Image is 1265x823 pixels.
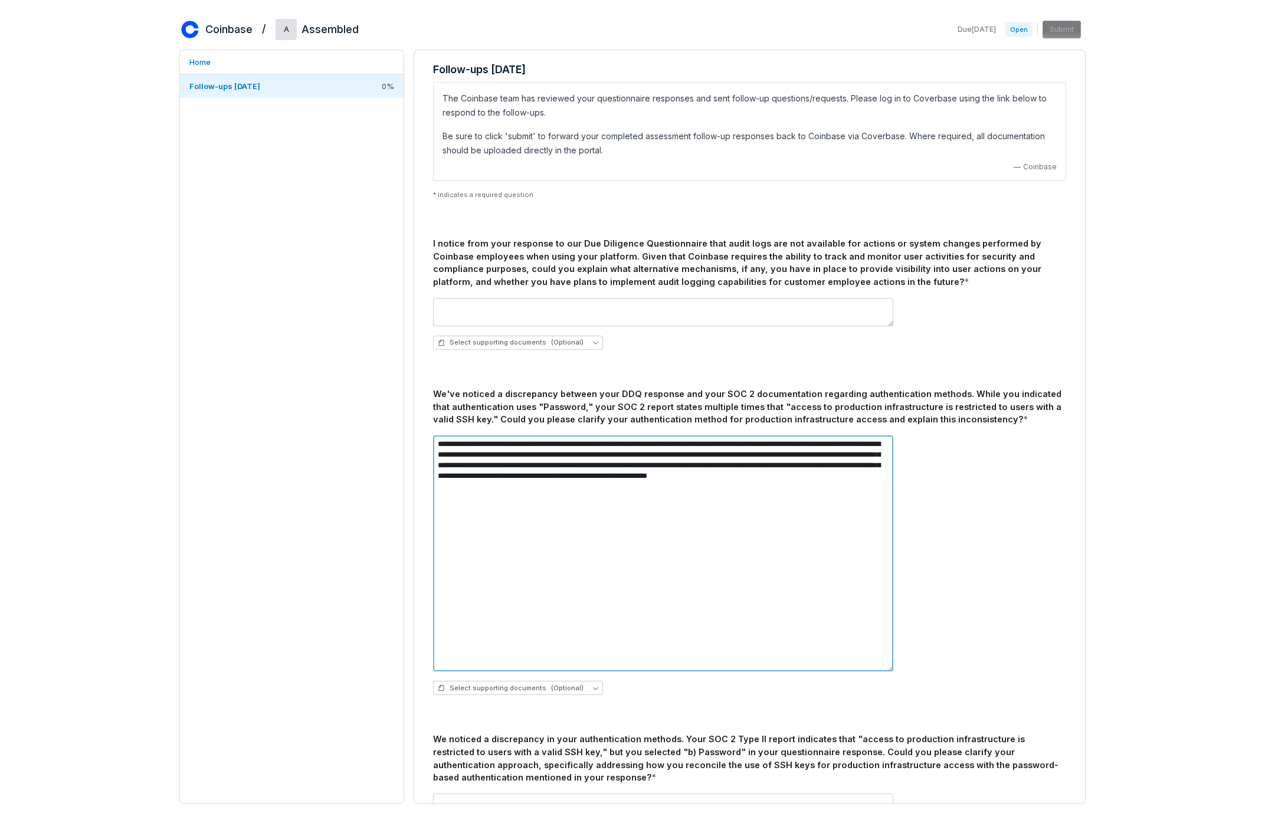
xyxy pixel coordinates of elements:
[551,338,584,347] span: (Optional)
[433,388,1066,426] div: We've noticed a discrepancy between your DDQ response and your SOC 2 documentation regarding auth...
[433,191,1066,199] p: * indicates a required question
[433,62,1066,77] h3: Follow-ups [DATE]
[433,733,1066,784] div: We noticed a discrepancy in your authentication methods. Your SOC 2 Type II report indicates that...
[382,81,394,91] span: 0 %
[301,22,359,37] h2: Assembled
[180,74,404,98] a: Follow-ups [DATE]0%
[443,91,1057,120] p: The Coinbase team has reviewed your questionnaire responses and sent follow-up questions/requests...
[438,338,584,347] span: Select supporting documents
[1005,22,1033,37] span: Open
[438,684,584,693] span: Select supporting documents
[551,684,584,693] span: (Optional)
[180,50,404,74] a: Home
[205,22,253,37] h2: Coinbase
[1023,162,1057,172] span: Coinbase
[958,25,996,34] span: Due [DATE]
[262,19,266,37] h2: /
[433,237,1066,288] div: I notice from your response to our Due Diligence Questionnaire that audit logs are not available ...
[443,129,1057,158] p: Be sure to click 'submit' to forward your completed assessment follow-up responses back to Coinba...
[189,81,260,91] span: Follow-ups [DATE]
[1014,162,1021,172] span: —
